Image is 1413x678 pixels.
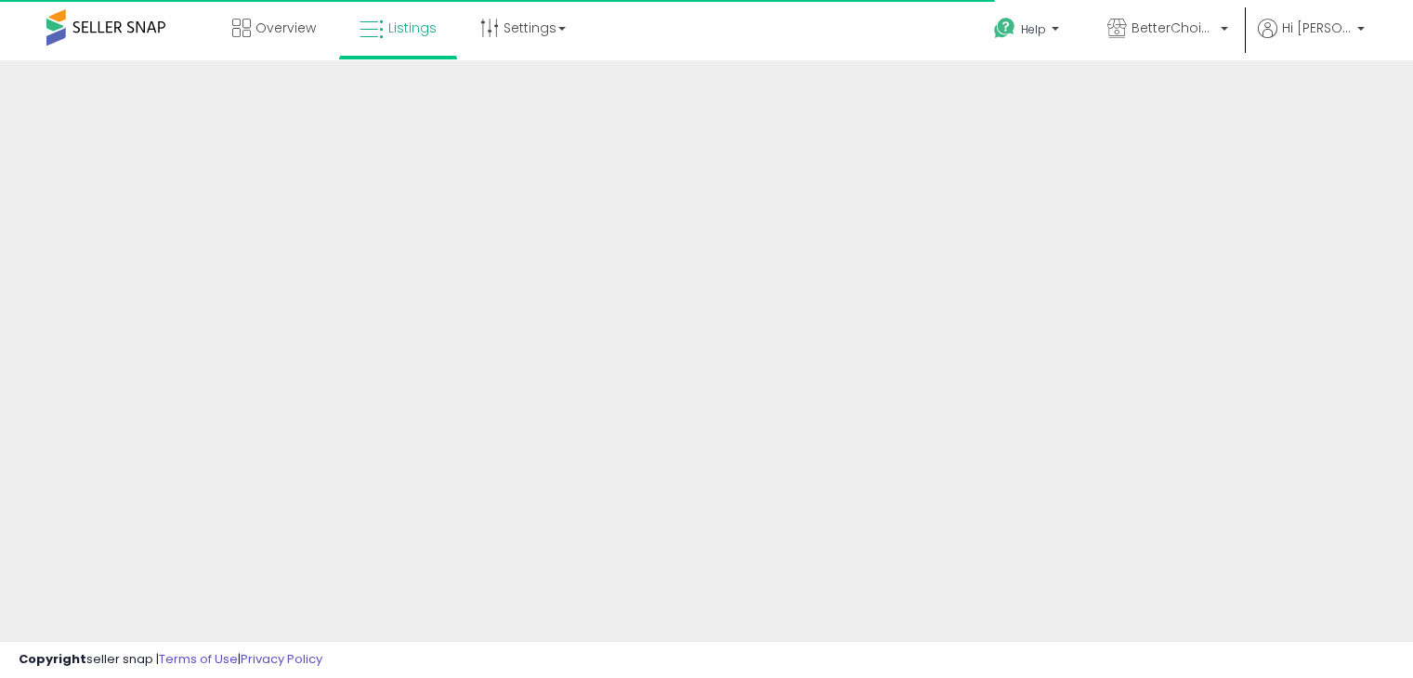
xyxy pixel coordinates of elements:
strong: Copyright [19,650,86,668]
span: Overview [255,19,316,37]
span: Hi [PERSON_NAME] [1282,19,1352,37]
div: seller snap | | [19,651,322,669]
a: Privacy Policy [241,650,322,668]
a: Help [979,3,1078,60]
a: Terms of Use [159,650,238,668]
span: Listings [388,19,437,37]
span: Help [1021,21,1046,37]
span: BetterChoiceBestExperience [1132,19,1215,37]
i: Get Help [993,17,1016,40]
a: Hi [PERSON_NAME] [1258,19,1365,60]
